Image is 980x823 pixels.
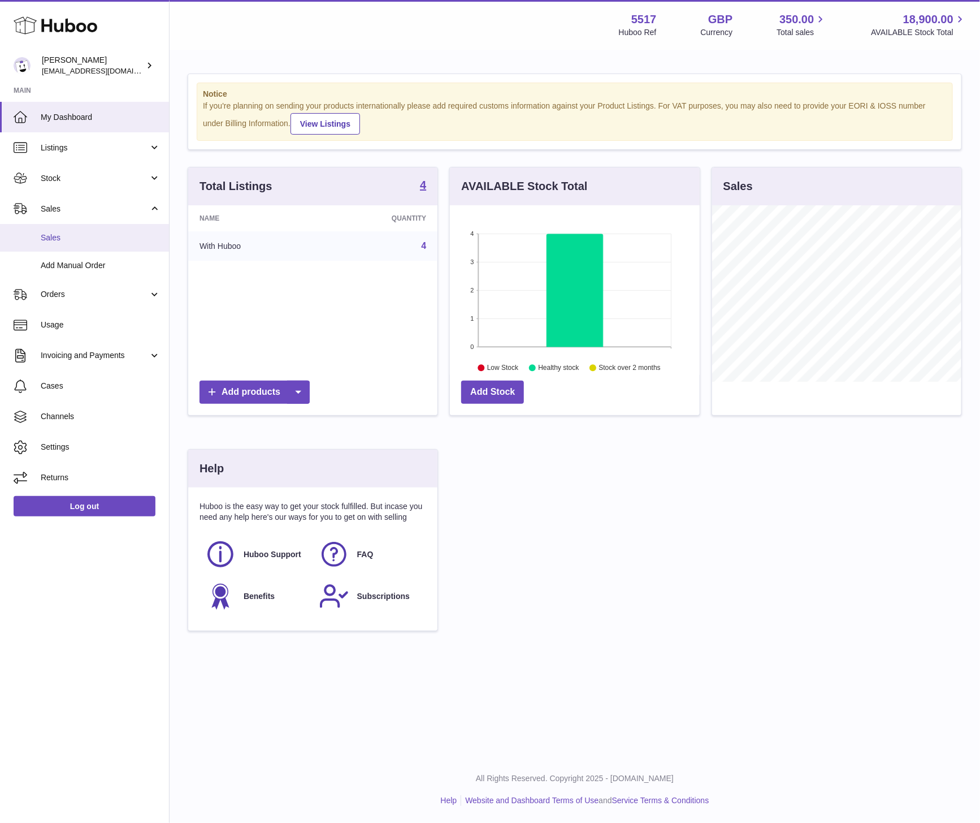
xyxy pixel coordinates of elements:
[41,112,161,123] span: My Dashboard
[41,472,161,483] span: Returns
[487,364,519,372] text: Low Stock
[41,442,161,453] span: Settings
[200,501,426,523] p: Huboo is the easy way to get your stock fulfilled. But incase you need any help here's our ways f...
[179,773,971,784] p: All Rights Reserved. Copyright 2025 - [DOMAIN_NAME]
[188,231,320,261] td: With Huboo
[539,364,580,372] text: Healthy stock
[244,591,275,602] span: Benefits
[471,343,474,350] text: 0
[41,320,161,330] span: Usage
[205,581,307,611] a: Benefits
[471,258,474,265] text: 3
[599,364,661,372] text: Stock over 2 months
[41,143,149,153] span: Listings
[319,539,421,570] a: FAQ
[723,179,753,194] h3: Sales
[41,381,161,391] span: Cases
[41,289,149,300] span: Orders
[471,287,474,294] text: 2
[871,27,966,38] span: AVAILABLE Stock Total
[14,57,31,74] img: alessiavanzwolle@hotmail.com
[420,179,426,191] strong: 4
[701,27,733,38] div: Currency
[461,381,524,404] a: Add Stock
[357,591,410,602] span: Subscriptions
[777,27,827,38] span: Total sales
[41,411,161,422] span: Channels
[903,12,953,27] span: 18,900.00
[320,205,438,231] th: Quantity
[205,539,307,570] a: Huboo Support
[420,179,426,193] a: 4
[203,89,947,100] strong: Notice
[612,796,709,805] a: Service Terms & Conditions
[188,205,320,231] th: Name
[200,179,272,194] h3: Total Listings
[461,795,709,806] li: and
[421,241,426,251] a: 4
[14,496,155,516] a: Log out
[779,12,814,27] span: 350.00
[631,12,657,27] strong: 5517
[200,461,224,476] h3: Help
[203,101,947,135] div: If you're planning on sending your products internationally please add required customs informati...
[290,113,360,135] a: View Listings
[357,549,374,560] span: FAQ
[42,66,166,75] span: [EMAIL_ADDRESS][DOMAIN_NAME]
[471,230,474,237] text: 4
[461,179,587,194] h3: AVAILABLE Stock Total
[319,581,421,611] a: Subscriptions
[777,12,827,38] a: 350.00 Total sales
[42,55,144,76] div: [PERSON_NAME]
[471,315,474,322] text: 1
[871,12,966,38] a: 18,900.00 AVAILABLE Stock Total
[41,173,149,184] span: Stock
[41,260,161,271] span: Add Manual Order
[200,381,310,404] a: Add products
[244,549,301,560] span: Huboo Support
[41,232,161,243] span: Sales
[619,27,657,38] div: Huboo Ref
[41,204,149,214] span: Sales
[41,350,149,361] span: Invoicing and Payments
[465,796,599,805] a: Website and Dashboard Terms of Use
[441,796,457,805] a: Help
[708,12,732,27] strong: GBP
